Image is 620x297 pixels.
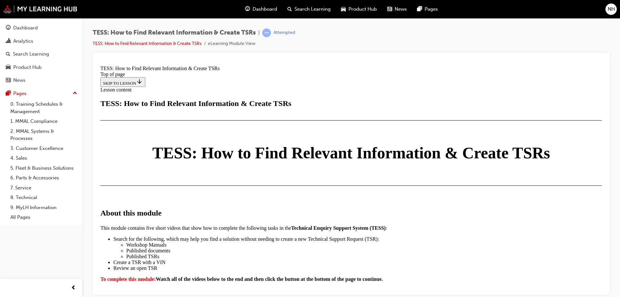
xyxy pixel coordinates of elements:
[3,14,47,24] button: SKIP TO LESSON
[3,24,34,29] span: Lesson content
[605,4,617,15] button: NH
[13,64,42,71] div: Product Hub
[336,3,382,16] a: car-iconProduct Hub
[8,116,80,126] a: 1. MMAL Compliance
[6,65,11,70] span: car-icon
[8,183,80,193] a: 7. Service
[262,28,271,37] span: learningRecordVerb_ATTEMPT-icon
[3,5,77,13] img: mmal
[8,99,80,116] a: 0. Training Schedules & Management
[282,3,336,16] a: search-iconSearch Learning
[3,3,504,8] div: TESS: How to Find Relevant Information & Create TSRs
[8,143,80,154] a: 3. Customer Excellence
[6,25,11,31] span: guage-icon
[395,5,407,13] span: News
[3,35,80,47] a: Analytics
[208,40,255,48] li: eLearning Module View
[71,284,76,292] span: prev-icon
[73,89,77,98] span: up-icon
[3,88,80,100] button: Pages
[13,37,33,45] div: Analytics
[8,193,80,203] a: 8. Technical
[3,213,58,219] strong: To complete this module:
[3,36,504,45] div: TESS: How to Find Relevant Information & Create TSRs
[8,153,80,163] a: 4. Sales
[8,203,80,213] a: 9. MyLH Information
[5,18,45,23] span: SKIP TO LESSON
[8,163,80,173] a: 5. Fleet & Business Solutions
[6,51,10,57] span: search-icon
[387,5,392,13] span: news-icon
[425,5,438,13] span: Pages
[412,3,443,16] a: pages-iconPages
[417,5,422,13] span: pages-icon
[13,90,26,97] div: Pages
[13,77,26,84] div: News
[8,212,80,222] a: All Pages
[6,78,11,83] span: news-icon
[245,5,250,13] span: guage-icon
[3,146,64,154] strong: About this module
[341,5,346,13] span: car-icon
[6,38,11,44] span: chart-icon
[13,24,38,32] div: Dashboard
[253,5,277,13] span: Dashboard
[287,5,292,13] span: search-icon
[13,50,49,58] div: Search Learning
[93,29,256,37] span: TESS: How to Find Relevant Information & Create TSRs
[8,173,80,183] a: 6. Parts & Accessories
[8,126,80,143] a: 2. MMAL Systems & Processes
[93,41,201,46] a: TESS: How to Find Relevant Information & Create TSRs
[6,91,11,97] span: pages-icon
[3,22,80,34] a: Dashboard
[3,8,504,14] div: Top of page
[294,5,331,13] span: Search Learning
[258,29,260,37] span: |
[382,3,412,16] a: news-iconNews
[3,162,504,168] p: This module contains five short videos that show how to complete the following tasks in the :
[274,30,295,36] div: Attempted
[348,5,377,13] span: Product Hub
[240,3,282,16] a: guage-iconDashboard
[3,61,80,73] a: Product Hub
[3,21,80,88] button: DashboardAnalyticsSearch LearningProduct HubNews
[3,74,80,86] a: News
[3,48,80,60] a: Search Learning
[608,5,615,13] span: NH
